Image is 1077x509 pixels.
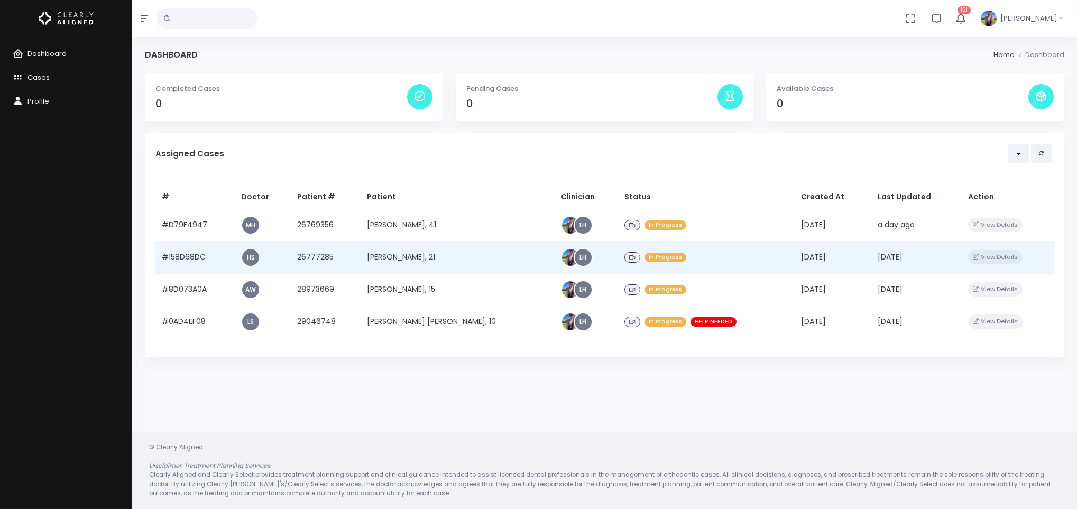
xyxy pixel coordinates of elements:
[968,218,1023,232] button: View Details
[155,185,235,209] th: #
[155,84,407,94] p: Completed Cases
[958,6,971,14] span: 101
[27,96,49,106] span: Profile
[979,9,998,28] img: Header Avatar
[575,217,592,234] a: LH
[777,84,1028,94] p: Available Cases
[968,314,1023,329] button: View Details
[645,253,686,263] span: In Progress
[1000,13,1057,24] span: [PERSON_NAME]
[962,185,1054,209] th: Action
[242,281,259,298] a: AW
[777,98,1028,110] h4: 0
[801,284,826,294] span: [DATE]
[235,185,290,209] th: Doctor
[555,185,618,209] th: Clinician
[155,273,235,306] td: #8D073A0A
[466,98,718,110] h4: 0
[993,50,1015,60] li: Home
[291,209,361,241] td: 26769356
[801,219,826,230] span: [DATE]
[575,313,592,330] a: LH
[361,306,555,338] td: [PERSON_NAME] [PERSON_NAME], 10
[878,219,915,230] span: a day ago
[139,443,1071,498] div: © Clearly Aligned Clearly Aligned and Clearly Select provides treatment planning support and clin...
[361,209,555,241] td: [PERSON_NAME], 41
[645,220,686,230] span: In Progress
[1015,50,1064,60] li: Dashboard
[645,285,686,295] span: In Progress
[968,250,1023,264] button: View Details
[691,317,737,327] span: HELP NEEDED
[27,49,67,59] span: Dashboard
[801,316,826,327] span: [DATE]
[155,209,235,241] td: #D79F4947
[795,185,871,209] th: Created At
[645,317,686,327] span: In Progress
[466,84,718,94] p: Pending Cases
[361,185,555,209] th: Patient
[291,241,361,273] td: 26777285
[155,241,235,273] td: #158D68DC
[878,284,903,294] span: [DATE]
[242,249,259,266] a: HS
[871,185,962,209] th: Last Updated
[878,316,903,327] span: [DATE]
[291,273,361,306] td: 28973669
[155,149,1008,159] h5: Assigned Cases
[575,249,592,266] a: LH
[291,185,361,209] th: Patient #
[242,217,259,234] a: MH
[149,461,270,470] em: Disclaimer: Treatment Planning Services
[361,241,555,273] td: [PERSON_NAME], 21
[878,252,903,262] span: [DATE]
[801,252,826,262] span: [DATE]
[575,281,592,298] a: LH
[39,7,94,30] img: Logo Horizontal
[145,50,198,60] h4: Dashboard
[618,185,794,209] th: Status
[242,313,259,330] a: LS
[27,72,50,82] span: Cases
[155,306,235,338] td: #0AD4EF08
[361,273,555,306] td: [PERSON_NAME], 15
[968,282,1023,297] button: View Details
[291,306,361,338] td: 29046748
[155,98,407,110] h4: 0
